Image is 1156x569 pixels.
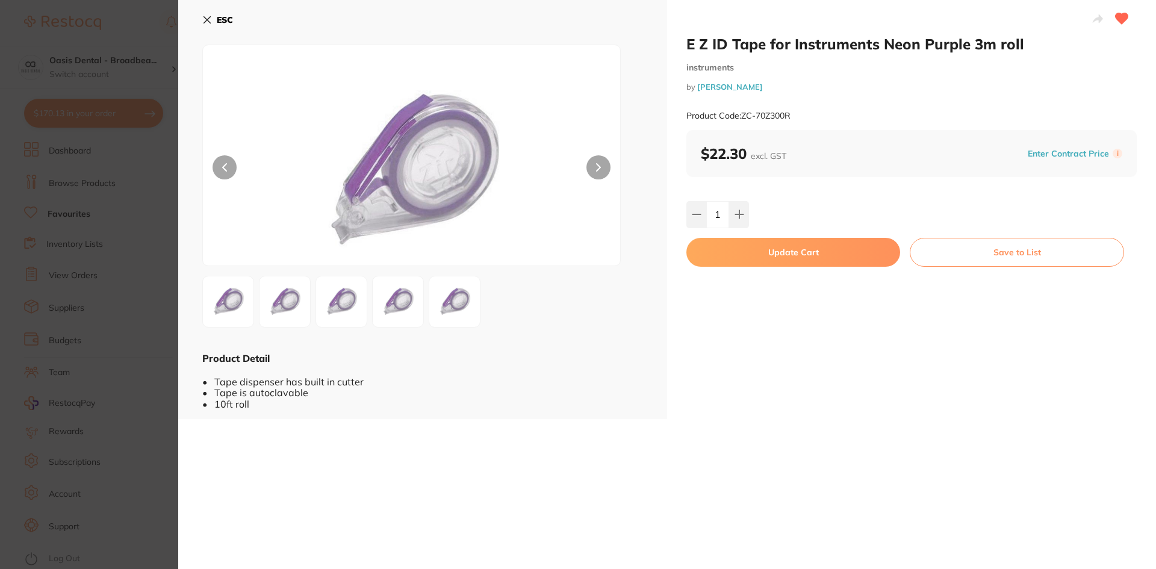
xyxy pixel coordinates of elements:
[686,238,900,267] button: Update Cart
[287,75,537,266] img: MFIuanBn
[686,63,1137,73] small: instruments
[1113,149,1122,158] label: i
[202,352,270,364] b: Product Detail
[433,280,476,323] img: MFJfNS5qcGc
[207,280,250,323] img: MFIuanBn
[701,145,786,163] b: $22.30
[697,82,763,92] a: [PERSON_NAME]
[263,280,306,323] img: MFJfMi5qcGc
[320,280,363,323] img: MFJfMy5qcGc
[376,280,420,323] img: MFJfNC5qcGc
[910,238,1124,267] button: Save to List
[686,35,1137,53] h2: E Z ID Tape for Instruments Neon Purple 3m roll
[751,151,786,161] span: excl. GST
[686,111,791,121] small: Product Code: ZC-70Z300R
[686,82,1137,92] small: by
[217,14,233,25] b: ESC
[202,10,233,30] button: ESC
[1024,148,1113,160] button: Enter Contract Price
[202,365,643,409] div: • Tape dispenser has built in cutter • Tape is autoclavable • 10ft roll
